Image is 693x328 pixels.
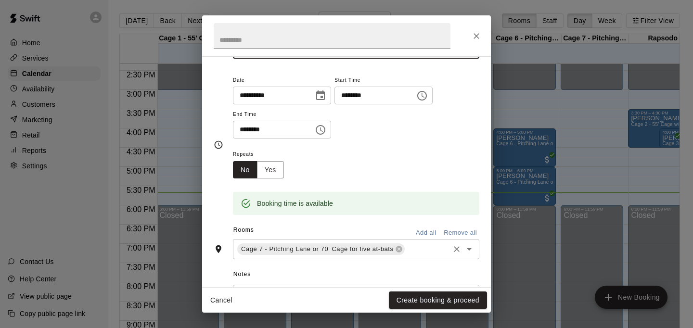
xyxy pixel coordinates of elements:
button: Close [468,27,485,45]
span: Notes [233,267,479,282]
span: Repeats [233,148,292,161]
button: Open [462,242,476,256]
span: Date [233,74,331,87]
button: Choose time, selected time is 7:15 PM [311,120,330,139]
span: Rooms [233,227,254,233]
button: Choose date, selected date is Oct 10, 2025 [311,86,330,105]
button: Add all [411,226,441,240]
span: End Time [233,108,331,121]
button: Clear [450,242,463,256]
button: Yes [257,161,284,179]
button: No [233,161,257,179]
svg: Timing [214,140,223,150]
button: Create booking & proceed [389,291,487,309]
div: Cage 7 - Pitching Lane or 70' Cage for live at-bats [237,243,405,255]
button: Cancel [206,291,237,309]
div: outlined button group [233,161,284,179]
svg: Rooms [214,244,223,254]
button: Choose time, selected time is 6:15 PM [412,86,432,105]
button: Remove all [441,226,479,240]
span: Start Time [334,74,433,87]
div: Booking time is available [257,195,333,212]
span: Cage 7 - Pitching Lane or 70' Cage for live at-bats [237,244,397,254]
